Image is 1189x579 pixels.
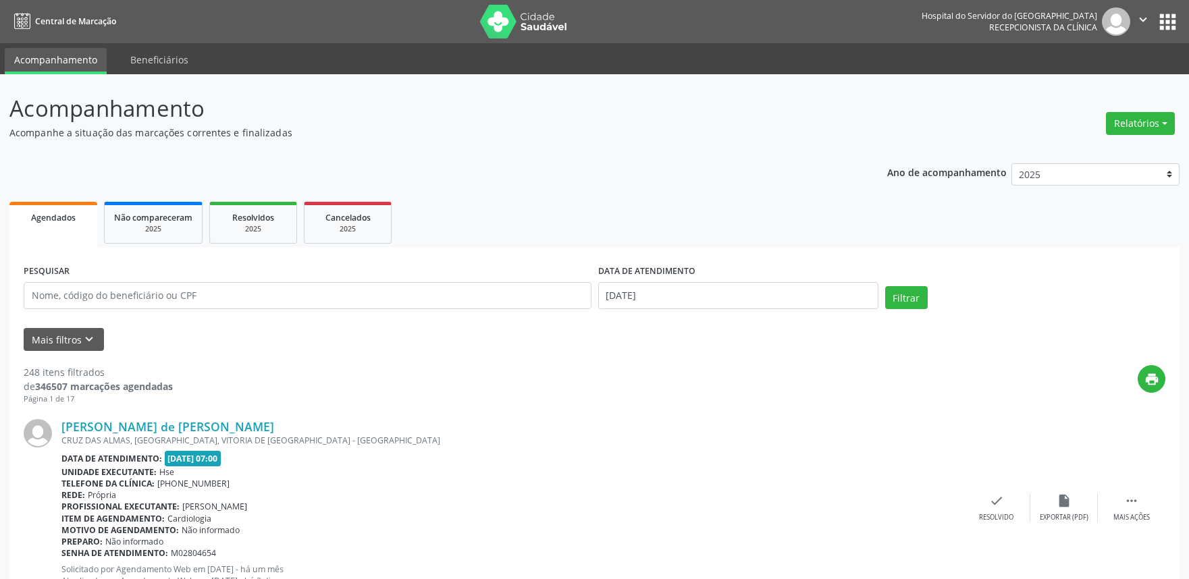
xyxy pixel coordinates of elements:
b: Motivo de agendamento: [61,524,179,536]
span: Não compareceram [114,212,192,223]
span: Recepcionista da clínica [989,22,1097,33]
b: Data de atendimento: [61,453,162,464]
i:  [1136,12,1151,27]
a: Beneficiários [121,48,198,72]
label: DATA DE ATENDIMENTO [598,261,695,282]
button: print [1138,365,1165,393]
span: Agendados [31,212,76,223]
i:  [1124,493,1139,508]
b: Senha de atendimento: [61,547,168,559]
span: Hse [159,466,174,478]
i: insert_drive_file [1057,493,1072,508]
button: Relatórios [1106,112,1175,135]
span: Resolvidos [232,212,274,223]
b: Rede: [61,489,85,501]
b: Unidade executante: [61,466,157,478]
button: apps [1156,10,1180,34]
button: Filtrar [885,286,928,309]
span: Não informado [105,536,163,547]
span: [DATE] 07:00 [165,451,221,466]
p: Acompanhamento [9,92,828,126]
span: Própria [88,489,116,501]
div: Hospital do Servidor do [GEOGRAPHIC_DATA] [922,10,1097,22]
b: Item de agendamento: [61,513,165,524]
div: 248 itens filtrados [24,365,173,379]
span: Central de Marcação [35,16,116,27]
span: Cardiologia [167,513,211,524]
strong: 346507 marcações agendadas [35,380,173,393]
a: Acompanhamento [5,48,107,74]
span: Cancelados [325,212,371,223]
div: 2025 [219,224,287,234]
div: de [24,379,173,393]
button:  [1130,7,1156,36]
i: keyboard_arrow_down [82,332,97,347]
i: print [1144,372,1159,387]
input: Nome, código do beneficiário ou CPF [24,282,591,309]
b: Profissional executante: [61,501,180,512]
span: M02804654 [171,547,216,559]
b: Telefone da clínica: [61,478,155,489]
img: img [24,419,52,447]
div: Mais ações [1113,513,1150,522]
img: img [1102,7,1130,36]
div: CRUZ DAS ALMAS, [GEOGRAPHIC_DATA], VITORIA DE [GEOGRAPHIC_DATA] - [GEOGRAPHIC_DATA] [61,435,963,446]
span: [PERSON_NAME] [182,501,247,512]
div: Exportar (PDF) [1040,513,1088,522]
div: 2025 [314,224,381,234]
div: 2025 [114,224,192,234]
input: Selecione um intervalo [598,282,878,309]
a: [PERSON_NAME] de [PERSON_NAME] [61,419,274,434]
p: Ano de acompanhamento [887,163,1007,180]
p: Acompanhe a situação das marcações correntes e finalizadas [9,126,828,140]
label: PESQUISAR [24,261,70,282]
div: Página 1 de 17 [24,393,173,405]
div: Resolvido [979,513,1013,522]
a: Central de Marcação [9,10,116,32]
span: Não informado [182,524,240,536]
button: Mais filtroskeyboard_arrow_down [24,328,104,352]
span: [PHONE_NUMBER] [157,478,230,489]
b: Preparo: [61,536,103,547]
i: check [989,493,1004,508]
